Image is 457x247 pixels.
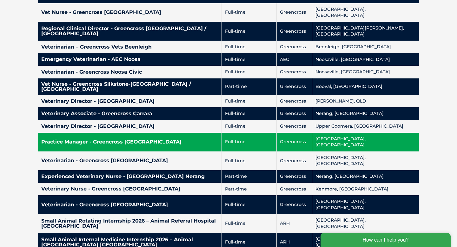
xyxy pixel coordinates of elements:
td: Upper Coomera, [GEOGRAPHIC_DATA] [312,120,419,133]
td: Greencross [276,151,312,170]
td: Greencross [276,183,312,196]
td: Full-time [222,95,276,108]
td: [GEOGRAPHIC_DATA], [GEOGRAPHIC_DATA] [312,195,419,214]
h4: Emergency Veterinarian - AEC Noosa [41,57,218,62]
td: Booval, [GEOGRAPHIC_DATA] [312,78,419,95]
div: How can I help you? [4,4,134,18]
td: Greencross [276,41,312,53]
td: Full-time [222,66,276,78]
td: Greencross [276,107,312,120]
td: Full-time [222,120,276,133]
td: Greencross [276,170,312,183]
h4: Regional Clinical Director - Greencross [GEOGRAPHIC_DATA] / [GEOGRAPHIC_DATA] [41,26,218,36]
h4: Vet Nurse - Greencross [GEOGRAPHIC_DATA] [41,10,218,15]
td: [GEOGRAPHIC_DATA], [GEOGRAPHIC_DATA] [312,151,419,170]
td: Noosaville, [GEOGRAPHIC_DATA] [312,66,419,78]
h4: Veterinarian - Greencross [GEOGRAPHIC_DATA] [41,202,218,207]
td: Greencross [276,66,312,78]
h4: Experienced Veterinary Nurse - [GEOGRAPHIC_DATA] Nerang [41,174,218,179]
h4: Veterinary Director - [GEOGRAPHIC_DATA] [41,99,218,104]
td: [PERSON_NAME], QLD [312,95,419,108]
td: Noosaville, [GEOGRAPHIC_DATA] [312,53,419,66]
h4: Veterinary Director - [GEOGRAPHIC_DATA] [41,124,218,129]
h4: Veterinarian - Greencross [GEOGRAPHIC_DATA] [41,158,218,163]
td: [GEOGRAPHIC_DATA][PERSON_NAME], [GEOGRAPHIC_DATA] [312,22,419,41]
h4: Veterinary Associate - Greencross Carrara [41,111,218,116]
td: AEC [276,53,312,66]
td: Greencross [276,22,312,41]
td: Greencross [276,95,312,108]
td: Greencross [276,120,312,133]
td: Greencross [276,133,312,151]
h4: Practice Manager - Greencross [GEOGRAPHIC_DATA] [41,139,218,144]
td: [GEOGRAPHIC_DATA], [GEOGRAPHIC_DATA] [312,133,419,151]
h4: Vet Nurse - Greencross Silkstone-[GEOGRAPHIC_DATA] / [GEOGRAPHIC_DATA] [41,82,218,92]
h4: Veterinarian – Greencross Vets Beenleigh [41,44,218,50]
td: Beenleigh, [GEOGRAPHIC_DATA] [312,41,419,53]
td: Full-time [222,151,276,170]
td: Kenmore, [GEOGRAPHIC_DATA] [312,183,419,196]
h4: Veterinarian - Greencross Noosa Civic [41,70,218,75]
td: Full-time [222,133,276,151]
td: Part-time [222,78,276,95]
td: Full-time [222,53,276,66]
td: Full-time [222,107,276,120]
h4: Small Animal Rotating Internship 2026 – Animal Referral Hospital [GEOGRAPHIC_DATA] [41,218,218,229]
td: [GEOGRAPHIC_DATA], [GEOGRAPHIC_DATA] [312,214,419,233]
td: ARH [276,214,312,233]
td: Part-time [222,170,276,183]
td: Greencross [276,3,312,22]
td: Full-time [222,195,276,214]
td: Full-time [222,3,276,22]
td: Greencross [276,195,312,214]
td: Full-time [222,214,276,233]
td: Greencross [276,78,312,95]
td: Part-time [222,183,276,196]
td: Nerang, [GEOGRAPHIC_DATA] [312,107,419,120]
td: Full-time [222,22,276,41]
td: Full-time [222,41,276,53]
td: Nerang, [GEOGRAPHIC_DATA] [312,170,419,183]
h4: Veterinary Nurse - Greencross [GEOGRAPHIC_DATA] [41,186,218,191]
td: [GEOGRAPHIC_DATA], [GEOGRAPHIC_DATA] [312,3,419,22]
